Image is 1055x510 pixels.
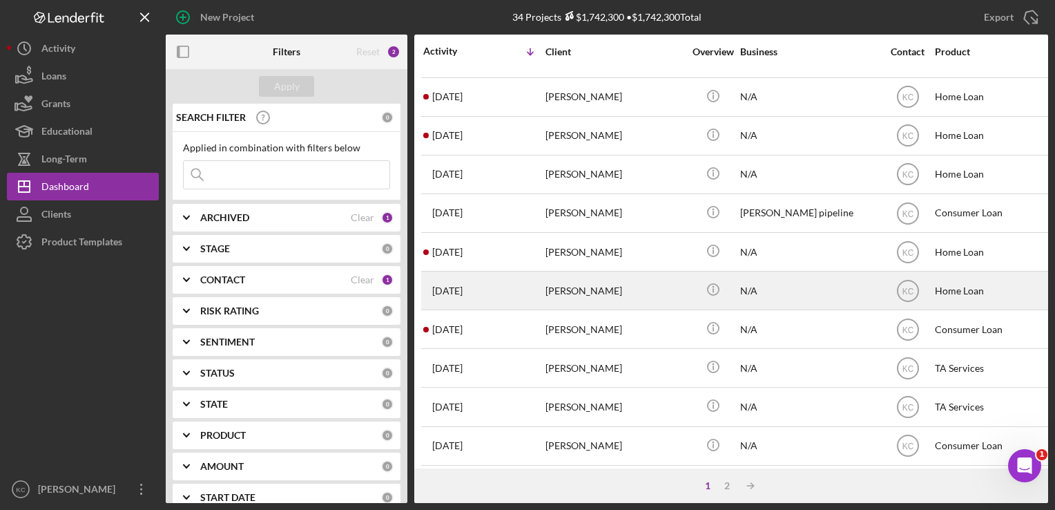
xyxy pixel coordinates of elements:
[740,350,878,386] div: N/A
[41,173,89,204] div: Dashboard
[381,491,394,504] div: 0
[432,402,463,413] time: 2025-08-19 19:44
[7,173,159,200] button: Dashboard
[381,274,394,286] div: 1
[1008,449,1041,482] iframe: Intercom live chat
[561,11,624,23] div: $1,742,300
[351,274,374,285] div: Clear
[545,388,684,425] div: [PERSON_NAME]
[387,45,400,59] div: 2
[7,228,159,256] button: Product Templates
[7,145,159,173] button: Long-Term
[200,337,255,348] b: SENTIMENT
[545,79,684,115] div: [PERSON_NAME]
[423,46,484,57] div: Activity
[740,46,878,57] div: Business
[381,367,394,379] div: 0
[545,466,684,503] div: [PERSON_NAME]
[200,305,259,317] b: RISK RATING
[740,195,878,232] div: [PERSON_NAME] pipeline
[273,46,300,57] b: Filters
[902,286,913,296] text: KC
[698,480,717,491] div: 1
[200,368,235,379] b: STATUS
[432,285,463,296] time: 2025-09-11 21:09
[432,207,463,218] time: 2025-09-15 19:35
[717,480,737,491] div: 2
[7,117,159,145] button: Educational
[381,460,394,473] div: 0
[41,62,66,93] div: Loans
[7,35,159,62] button: Activity
[41,35,75,66] div: Activity
[35,475,124,507] div: [PERSON_NAME]
[432,130,463,141] time: 2025-09-21 15:10
[740,117,878,154] div: N/A
[740,234,878,270] div: N/A
[351,212,374,223] div: Clear
[200,243,230,254] b: STAGE
[183,142,390,153] div: Applied in combination with filters below
[432,91,463,102] time: 2025-09-23 22:38
[432,363,463,374] time: 2025-08-21 19:13
[687,46,739,57] div: Overview
[740,466,878,503] div: N/A
[381,429,394,442] div: 0
[545,46,684,57] div: Client
[200,492,255,503] b: START DATE
[200,461,244,472] b: AMOUNT
[984,3,1014,31] div: Export
[902,325,913,334] text: KC
[740,156,878,193] div: N/A
[381,111,394,124] div: 0
[740,428,878,464] div: N/A
[7,475,159,503] button: KC[PERSON_NAME]
[512,11,701,23] div: 34 Projects • $1,742,300 Total
[1036,449,1047,460] span: 1
[545,428,684,464] div: [PERSON_NAME]
[902,403,913,413] text: KC
[7,200,159,228] button: Clients
[902,170,913,180] text: KC
[200,399,228,410] b: STATE
[200,274,245,285] b: CONTACT
[902,247,913,257] text: KC
[882,46,933,57] div: Contact
[381,398,394,410] div: 0
[200,430,246,441] b: PRODUCT
[7,90,159,117] button: Grants
[545,234,684,270] div: [PERSON_NAME]
[902,363,913,373] text: KC
[274,76,300,97] div: Apply
[381,305,394,317] div: 0
[545,311,684,348] div: [PERSON_NAME]
[381,211,394,224] div: 1
[902,209,913,218] text: KC
[381,243,394,255] div: 0
[432,169,463,180] time: 2025-09-16 18:11
[902,442,913,451] text: KC
[740,388,878,425] div: N/A
[432,440,463,451] time: 2025-08-18 20:15
[41,228,122,259] div: Product Templates
[740,79,878,115] div: N/A
[545,195,684,232] div: [PERSON_NAME]
[166,3,268,31] button: New Project
[432,247,463,258] time: 2025-09-12 17:33
[259,76,314,97] button: Apply
[41,90,70,121] div: Grants
[902,93,913,102] text: KC
[200,3,254,31] div: New Project
[545,156,684,193] div: [PERSON_NAME]
[740,311,878,348] div: N/A
[545,350,684,386] div: [PERSON_NAME]
[545,272,684,309] div: [PERSON_NAME]
[41,117,93,149] div: Educational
